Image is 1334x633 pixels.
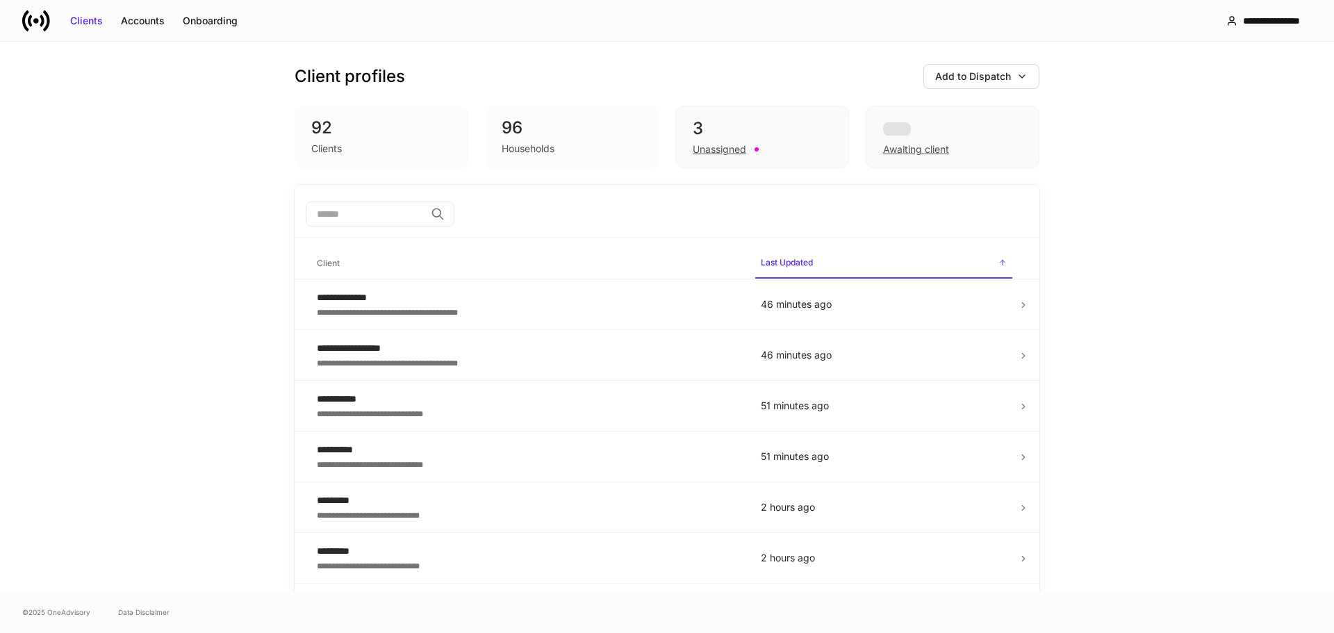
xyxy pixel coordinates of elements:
[70,14,103,28] div: Clients
[693,117,832,140] div: 3
[675,106,849,168] div: 3Unassigned
[183,14,238,28] div: Onboarding
[761,399,1007,413] p: 51 minutes ago
[693,142,746,156] div: Unassigned
[761,256,813,269] h6: Last Updated
[761,297,1007,311] p: 46 minutes ago
[311,249,744,278] span: Client
[923,64,1039,89] button: Add to Dispatch
[935,69,1011,83] div: Add to Dispatch
[761,348,1007,362] p: 46 minutes ago
[174,10,247,32] button: Onboarding
[761,551,1007,565] p: 2 hours ago
[502,117,642,139] div: 96
[118,607,170,618] a: Data Disclaimer
[121,14,165,28] div: Accounts
[755,249,1012,279] span: Last Updated
[317,256,340,270] h6: Client
[61,10,112,32] button: Clients
[761,450,1007,463] p: 51 minutes ago
[112,10,174,32] button: Accounts
[761,500,1007,514] p: 2 hours ago
[295,65,405,88] h3: Client profiles
[866,106,1039,168] div: Awaiting client
[311,142,342,156] div: Clients
[22,607,90,618] span: © 2025 OneAdvisory
[502,142,554,156] div: Households
[883,142,949,156] div: Awaiting client
[311,117,452,139] div: 92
